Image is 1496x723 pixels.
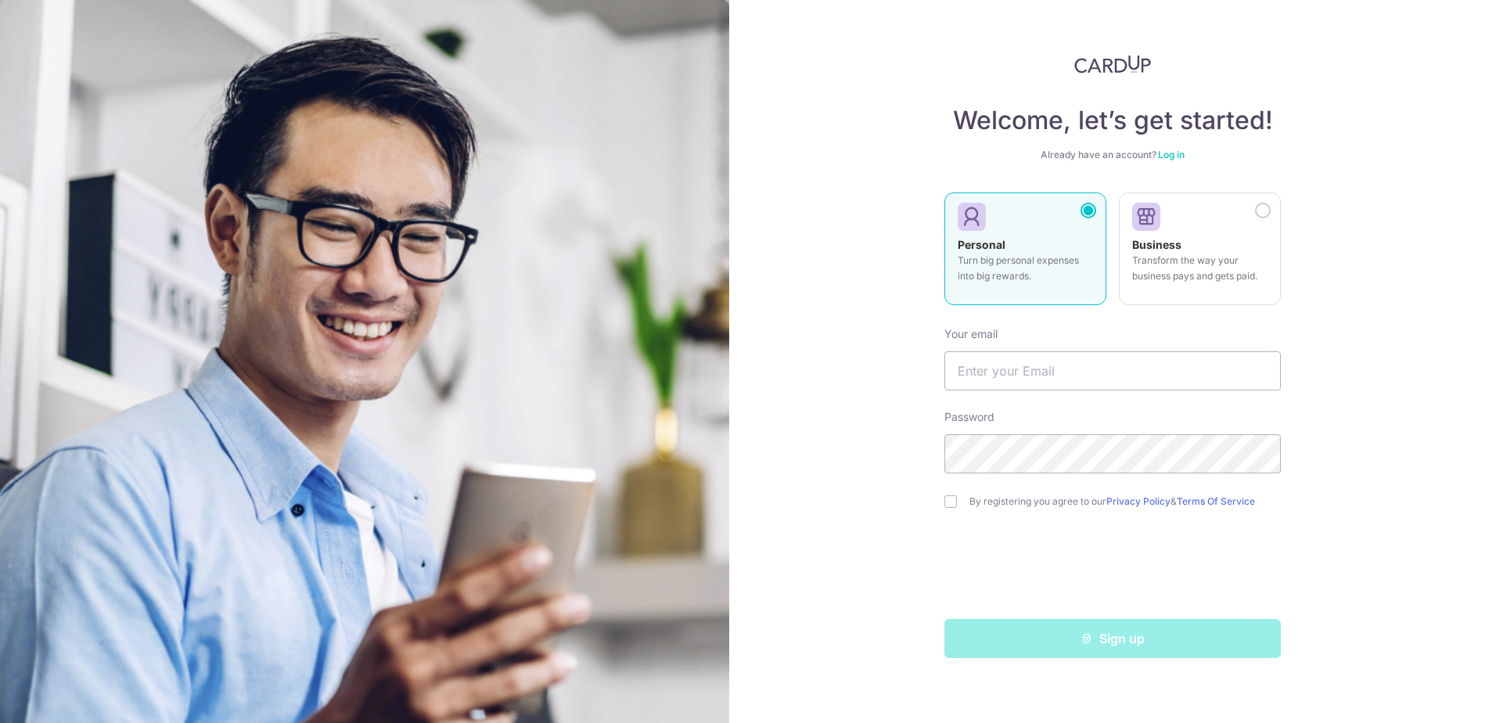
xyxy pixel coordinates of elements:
[1177,495,1255,507] a: Terms Of Service
[1074,55,1151,74] img: CardUp Logo
[958,253,1093,284] p: Turn big personal expenses into big rewards.
[944,105,1281,136] h4: Welcome, let’s get started!
[944,409,994,425] label: Password
[944,326,998,342] label: Your email
[1158,149,1185,160] a: Log in
[1106,495,1171,507] a: Privacy Policy
[969,495,1281,508] label: By registering you agree to our &
[994,539,1232,600] iframe: reCAPTCHA
[1132,253,1268,284] p: Transform the way your business pays and gets paid.
[944,351,1281,390] input: Enter your Email
[958,238,1005,251] strong: Personal
[944,149,1281,161] div: Already have an account?
[944,192,1106,315] a: Personal Turn big personal expenses into big rewards.
[1132,238,1181,251] strong: Business
[1119,192,1281,315] a: Business Transform the way your business pays and gets paid.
